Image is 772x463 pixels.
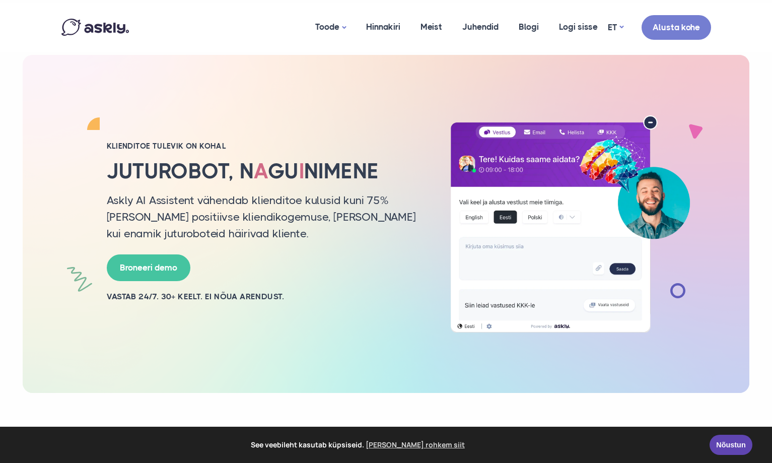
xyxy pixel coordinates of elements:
span: a [254,159,267,183]
a: Nõustun [710,435,752,455]
h2: Klienditoe tulevik on kohal [107,141,424,151]
a: Broneeri demo [107,254,190,281]
img: Tehisintellekt [439,115,701,333]
h1: Juturobot, n gu nimene [107,159,424,184]
a: Toode [305,3,356,52]
a: Alusta kohe [642,15,711,40]
a: Blogi [509,3,549,51]
a: Meist [410,3,452,51]
a: ET [608,20,623,35]
span: See veebileht kasutab küpsiseid. [15,437,703,452]
a: learn more about cookies [364,437,466,452]
img: Askly [61,19,129,36]
p: Askly AI Assistent vähendab klienditoe kulusid kuni 75% [PERSON_NAME] positiivse kliendikogemuse,... [107,192,424,242]
a: Juhendid [452,3,509,51]
h2: Vastab 24/7. 30+ keelt. Ei nõua arendust. [107,291,424,302]
a: Hinnakiri [356,3,410,51]
a: Logi sisse [549,3,608,51]
span: i [299,159,304,183]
